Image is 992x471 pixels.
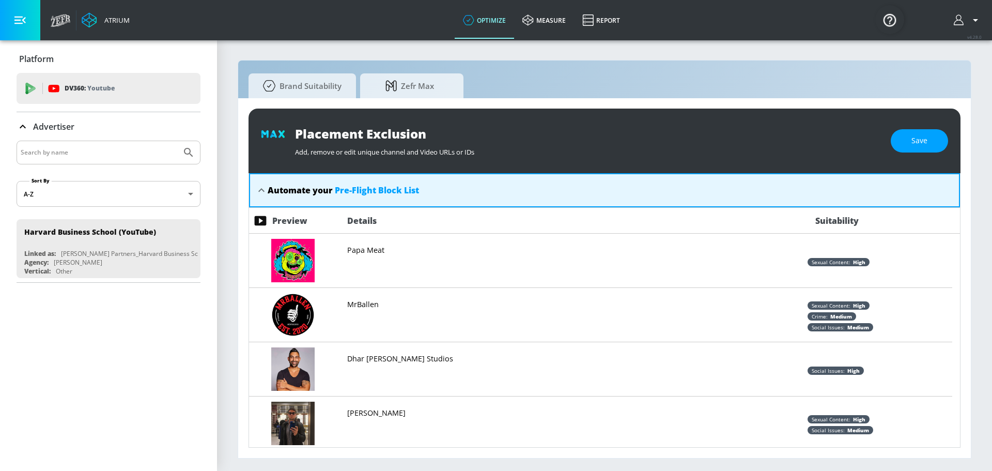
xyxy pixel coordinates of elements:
[17,73,200,104] div: DV360: Youtube
[850,259,865,266] span: high
[100,16,130,25] div: Atrium
[347,244,384,255] a: Papa Meat
[967,34,982,40] span: v 4.28.0
[33,121,74,132] p: Advertiser
[812,324,845,331] span: Social Issues :
[828,313,852,320] span: medium
[65,83,115,94] p: DV360:
[850,302,865,309] span: high
[21,146,177,159] input: Search by name
[574,2,628,39] a: Report
[347,354,453,364] p: Dhar [PERSON_NAME] Studios
[268,185,419,196] div: Automate your
[17,112,200,141] div: Advertiser
[347,407,406,418] a: [PERSON_NAME]
[370,73,449,98] span: Zefr Max
[911,134,927,147] span: Save
[271,402,315,445] img: UC5AQEUAwCh1sGDvkQtkDWUQ
[24,267,51,276] div: Vertical:
[347,298,379,310] a: MrBallen
[845,324,869,331] span: medium
[271,239,315,282] img: UCYF1kiTFCcYPqGTqXKt3JJg
[17,181,200,207] div: A-Z
[249,173,960,207] div: Automate your Pre-Flight Block List
[24,258,49,267] div: Agency:
[812,313,828,320] span: Crime :
[347,408,406,418] p: [PERSON_NAME]
[891,129,948,153] button: Save
[259,73,342,98] span: Brand Suitability
[514,2,574,39] a: measure
[56,267,72,276] div: Other
[347,353,453,364] a: Dhar [PERSON_NAME] Studios
[272,215,307,226] span: Preview
[17,219,200,278] div: Harvard Business School (YouTube)Linked as:[PERSON_NAME] Partners_Harvard Business School _Canada...
[19,53,54,65] p: Platform
[17,141,200,282] div: Advertiser
[61,249,286,258] div: [PERSON_NAME] Partners_Harvard Business School _Canada_YouTube_DV360
[24,227,156,237] div: Harvard Business School (YouTube)
[271,347,315,391] img: UC_hK9fOxyy_TM8FJGXIyG8Q
[271,293,315,337] img: UCtPrkXdtCM5DACLufB9jbsA
[812,302,850,309] span: Sexual Content :
[850,416,865,423] span: high
[845,427,869,434] span: medium
[295,142,880,157] div: Add, remove or edit unique channel and Video URLs or IDs
[347,299,379,310] p: MrBallen
[347,245,384,255] p: Papa Meat
[82,12,130,28] a: Atrium
[17,44,200,73] div: Platform
[812,427,845,434] span: Social Issues :
[875,5,904,34] button: Open Resource Center
[24,249,56,258] div: Linked as:
[845,367,860,374] span: high
[29,177,52,184] label: Sort By
[812,367,845,374] span: Social Issues :
[455,2,514,39] a: optimize
[812,416,850,423] span: Sexual Content :
[335,185,419,196] span: Pre-Flight Block List
[347,215,377,226] span: Details
[812,259,850,266] span: Sexual Content :
[815,215,859,226] span: Suitability
[87,83,115,94] p: Youtube
[54,258,102,267] div: [PERSON_NAME]
[295,125,880,142] div: Placement Exclusion
[17,215,200,282] nav: list of Advertiser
